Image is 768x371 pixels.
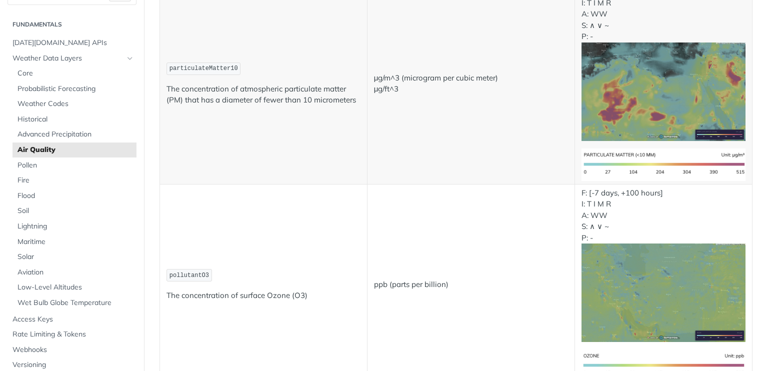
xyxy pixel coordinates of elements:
span: Soil [17,206,134,216]
a: Fire [12,173,136,188]
p: μg/m^3 (microgram per cubic meter) μg/ft^3 [374,72,568,95]
span: pollutantO3 [169,272,209,279]
img: pm10 [581,42,746,141]
a: Weather Codes [12,96,136,111]
span: Solar [17,252,134,262]
a: Aviation [12,265,136,280]
span: Access Keys [12,314,134,324]
span: Expand image [581,287,746,297]
a: Air Quality [12,142,136,157]
a: Rate Limiting & Tokens [7,327,136,342]
img: o3 [581,243,746,342]
span: Weather Codes [17,99,134,109]
span: Fire [17,175,134,185]
span: Flood [17,191,134,201]
span: Advanced Precipitation [17,129,134,139]
button: Hide subpages for Weather Data Layers [126,54,134,62]
img: pm10 [581,148,746,181]
a: Probabilistic Forecasting [12,81,136,96]
a: Pollen [12,158,136,173]
span: Expand image [581,86,746,95]
span: Expand image [581,360,746,370]
span: Probabilistic Forecasting [17,84,134,94]
a: Maritime [12,234,136,249]
span: Webhooks [12,345,134,355]
span: Versioning [12,360,134,370]
span: Maritime [17,237,134,247]
a: Solar [12,249,136,264]
a: Advanced Precipitation [12,127,136,142]
a: Lightning [12,219,136,234]
a: Flood [12,188,136,203]
span: Lightning [17,221,134,231]
p: F: [-7 days, +100 hours] I: T I M R A: WW S: ∧ ∨ ~ P: - [581,187,746,342]
p: The concentration of surface Ozone (O3) [166,290,360,301]
span: Expand image [581,159,746,168]
span: Air Quality [17,145,134,155]
span: Core [17,68,134,78]
span: Pollen [17,160,134,170]
a: Access Keys [7,312,136,327]
span: [DATE][DOMAIN_NAME] APIs [12,38,134,48]
span: Wet Bulb Globe Temperature [17,298,134,308]
span: Weather Data Layers [12,53,123,63]
a: Webhooks [7,342,136,357]
span: Rate Limiting & Tokens [12,329,134,339]
a: Weather Data LayersHide subpages for Weather Data Layers [7,51,136,66]
p: ppb (parts per billion) [374,279,568,290]
a: Soil [12,203,136,218]
span: Historical [17,114,134,124]
a: [DATE][DOMAIN_NAME] APIs [7,35,136,50]
a: Historical [12,112,136,127]
a: Core [12,66,136,81]
h2: Fundamentals [7,20,136,29]
span: particulateMatter10 [169,65,238,72]
p: The concentration of atmospheric particulate matter (PM) that has a diameter of fewer than 10 mic... [166,83,360,106]
span: Aviation [17,267,134,277]
a: Wet Bulb Globe Temperature [12,295,136,310]
a: Low-Level Altitudes [12,280,136,295]
span: Low-Level Altitudes [17,282,134,292]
